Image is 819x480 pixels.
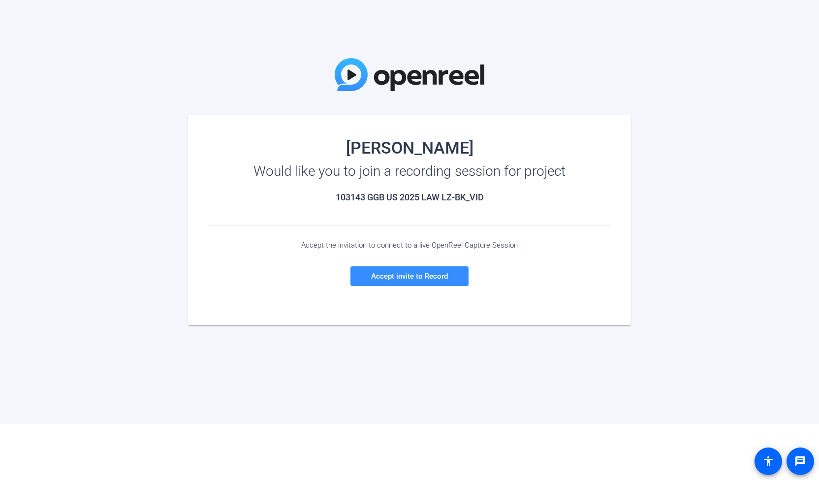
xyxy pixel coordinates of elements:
[335,58,484,91] img: OpenReel Logo
[208,140,611,156] div: [PERSON_NAME]
[208,163,611,179] div: Would like you to join a recording session for project
[371,272,448,281] span: Accept invite to Record
[762,455,774,467] mat-icon: accessibility
[794,455,806,467] mat-icon: message
[350,266,469,286] a: Accept invite to Record
[208,241,611,250] div: Accept the invitation to connect to a live OpenReel Capture Session
[208,192,611,203] h2: 103143 GGB US 2025 LAW LZ-BK_VID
